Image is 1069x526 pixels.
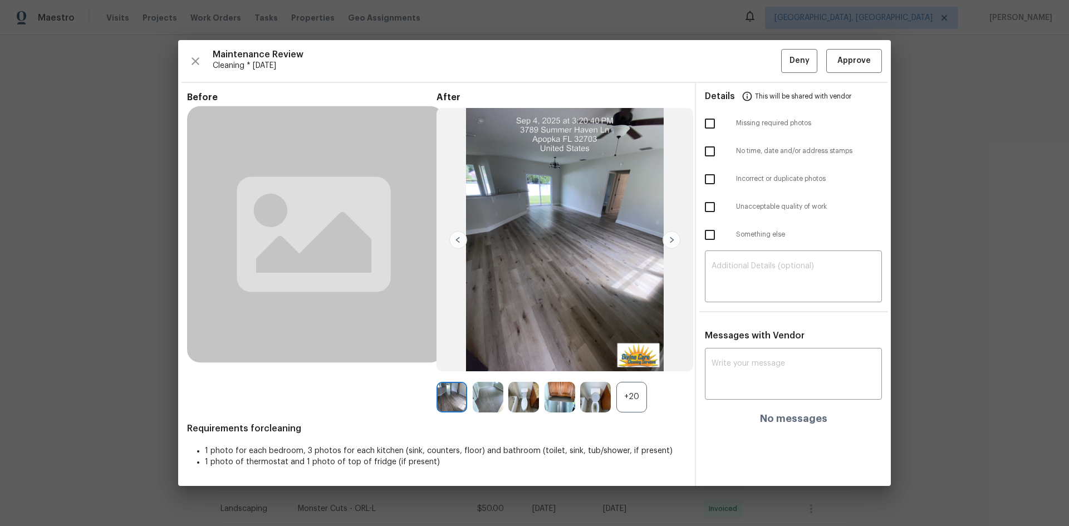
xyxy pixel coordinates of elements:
[213,60,781,71] span: Cleaning * [DATE]
[837,54,871,68] span: Approve
[705,83,735,110] span: Details
[616,382,647,412] div: +20
[696,165,891,193] div: Incorrect or duplicate photos
[187,423,686,434] span: Requirements for cleaning
[781,49,817,73] button: Deny
[696,110,891,137] div: Missing required photos
[213,49,781,60] span: Maintenance Review
[736,230,882,239] span: Something else
[705,331,805,340] span: Messages with Vendor
[205,445,686,456] li: 1 photo for each bedroom, 3 photos for each kitchen (sink, counters, floor) and bathroom (toilet,...
[826,49,882,73] button: Approve
[696,137,891,165] div: No time, date and/or address stamps
[663,231,680,249] img: right-chevron-button-url
[437,92,686,103] span: After
[449,231,467,249] img: left-chevron-button-url
[187,92,437,103] span: Before
[755,83,851,110] span: This will be shared with vendor
[696,193,891,221] div: Unacceptable quality of work
[736,202,882,212] span: Unacceptable quality of work
[736,119,882,128] span: Missing required photos
[736,174,882,184] span: Incorrect or duplicate photos
[760,413,827,424] h4: No messages
[736,146,882,156] span: No time, date and/or address stamps
[205,456,686,468] li: 1 photo of thermostat and 1 photo of top of fridge (if present)
[696,221,891,249] div: Something else
[790,54,810,68] span: Deny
